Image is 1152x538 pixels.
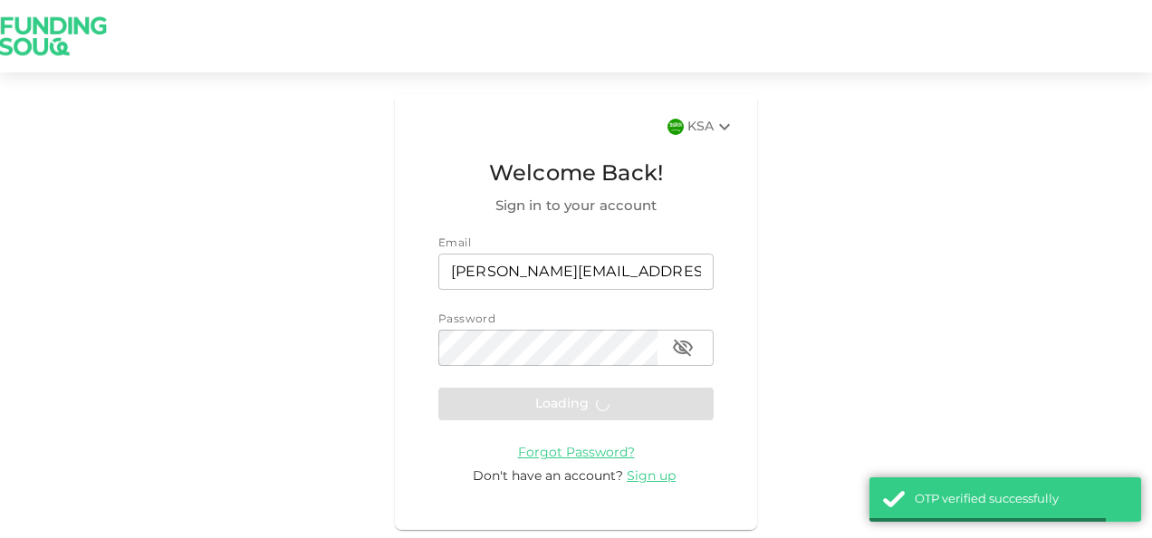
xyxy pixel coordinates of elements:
span: Sign in to your account [438,196,714,217]
span: Welcome Back! [438,158,714,192]
span: Password [438,314,495,325]
span: Don't have an account? [473,470,623,483]
span: Sign up [627,470,676,483]
input: email [438,254,714,290]
div: KSA [687,116,735,138]
span: Forgot Password? [518,447,635,459]
input: password [438,330,658,366]
a: Forgot Password? [518,446,635,459]
img: flag-sa.b9a346574cdc8950dd34b50780441f57.svg [667,119,684,135]
div: OTP verified successfully [915,491,1128,509]
span: Email [438,238,471,249]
